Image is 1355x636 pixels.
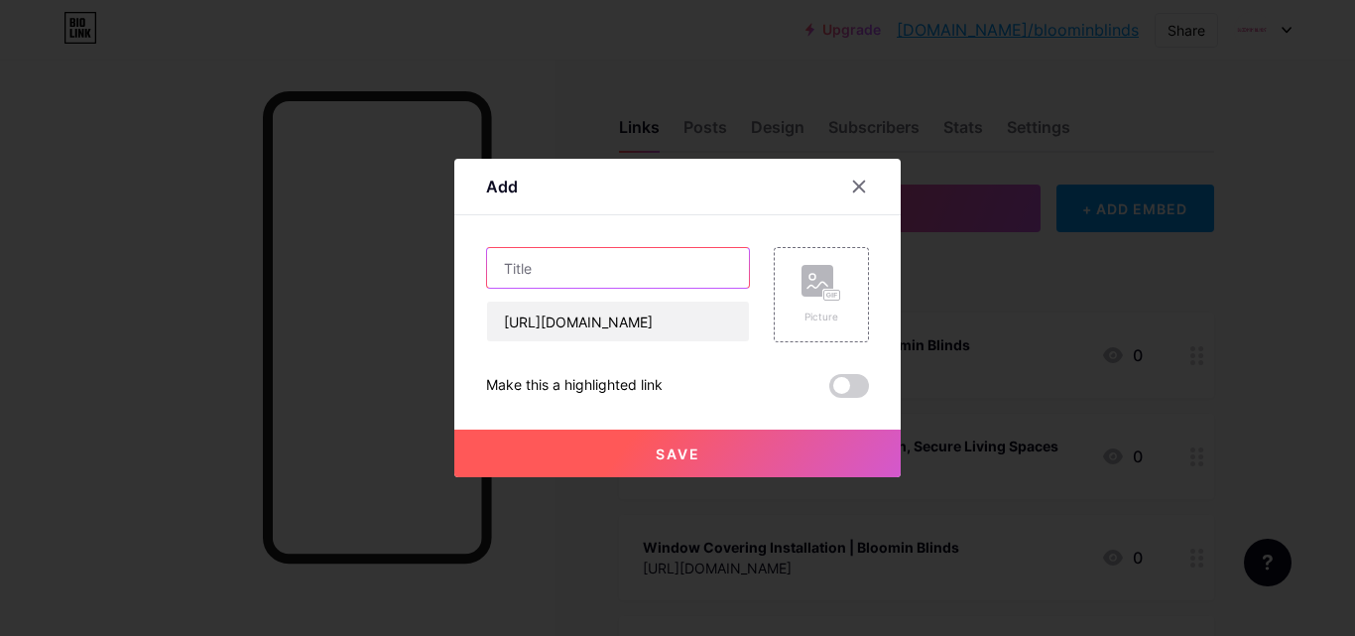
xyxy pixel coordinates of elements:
[454,430,901,477] button: Save
[487,248,749,288] input: Title
[486,175,518,198] div: Add
[487,302,749,341] input: URL
[486,374,663,398] div: Make this a highlighted link
[656,445,700,462] span: Save
[801,310,841,324] div: Picture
